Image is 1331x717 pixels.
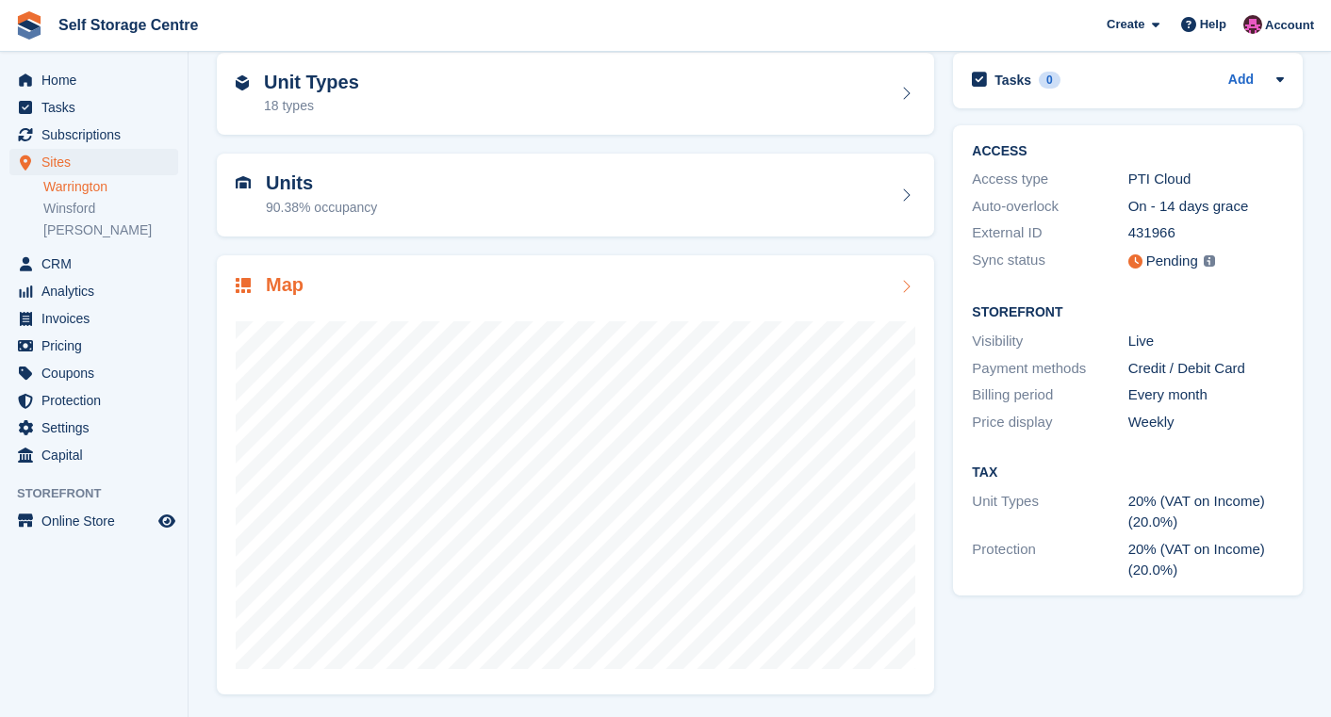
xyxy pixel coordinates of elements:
a: Unit Types 18 types [217,53,934,136]
span: Help [1200,15,1226,34]
span: Protection [41,387,155,414]
a: menu [9,360,178,386]
div: Every month [1128,384,1284,406]
a: Warrington [43,178,178,196]
div: Pending [1146,251,1198,272]
div: Weekly [1128,412,1284,433]
img: unit-icn-7be61d7bf1b0ce9d3e12c5938cc71ed9869f7b940bace4675aadf7bd6d80202e.svg [236,176,251,189]
div: Credit / Debit Card [1128,358,1284,380]
a: menu [9,387,178,414]
div: Protection [972,539,1127,581]
div: Payment methods [972,358,1127,380]
h2: Tax [972,465,1284,481]
a: menu [9,251,178,277]
div: Live [1128,331,1284,352]
span: CRM [41,251,155,277]
div: External ID [972,222,1127,244]
div: Billing period [972,384,1127,406]
span: Create [1107,15,1144,34]
h2: Storefront [972,305,1284,320]
span: Account [1265,16,1314,35]
span: Pricing [41,333,155,359]
div: Access type [972,169,1127,190]
span: Sites [41,149,155,175]
span: Capital [41,442,155,468]
a: menu [9,305,178,332]
a: menu [9,508,178,534]
div: Sync status [972,250,1127,273]
div: 431966 [1128,222,1284,244]
div: Unit Types [972,491,1127,533]
a: Self Storage Centre [51,9,205,41]
span: Storefront [17,484,188,503]
a: Winsford [43,200,178,218]
img: stora-icon-8386f47178a22dfd0bd8f6a31ec36ba5ce8667c1dd55bd0f319d3a0aa187defe.svg [15,11,43,40]
a: menu [9,333,178,359]
h2: Units [266,172,377,194]
a: Units 90.38% occupancy [217,154,934,236]
h2: Tasks [994,72,1031,89]
div: On - 14 days grace [1128,196,1284,218]
div: Auto-overlock [972,196,1127,218]
a: menu [9,122,178,148]
h2: Map [266,274,304,296]
img: unit-type-icn-2b2737a686de81e16bb02015468b77c625bbabd49415b5ef34ead5e3b44a266d.svg [236,75,249,90]
div: 20% (VAT on Income) (20.0%) [1128,491,1284,533]
a: [PERSON_NAME] [43,221,178,239]
img: icon-info-grey-7440780725fd019a000dd9b08b2336e03edf1995a4989e88bcd33f0948082b44.svg [1204,255,1215,267]
div: 18 types [264,96,359,116]
img: Ben Scott [1243,15,1262,34]
span: Home [41,67,155,93]
span: Invoices [41,305,155,332]
div: 0 [1039,72,1060,89]
a: menu [9,278,178,304]
div: Visibility [972,331,1127,352]
a: menu [9,442,178,468]
span: Coupons [41,360,155,386]
img: map-icn-33ee37083ee616e46c38cad1a60f524a97daa1e2b2c8c0bc3eb3415660979fc1.svg [236,278,251,293]
div: 20% (VAT on Income) (20.0%) [1128,539,1284,581]
a: Preview store [156,510,178,532]
div: PTI Cloud [1128,169,1284,190]
a: Map [217,255,934,695]
span: Analytics [41,278,155,304]
div: 90.38% occupancy [266,198,377,218]
a: menu [9,149,178,175]
a: menu [9,67,178,93]
div: Price display [972,412,1127,433]
span: Settings [41,415,155,441]
h2: Unit Types [264,72,359,93]
span: Subscriptions [41,122,155,148]
a: menu [9,415,178,441]
span: Online Store [41,508,155,534]
a: Add [1228,70,1254,91]
h2: ACCESS [972,144,1284,159]
span: Tasks [41,94,155,121]
a: menu [9,94,178,121]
